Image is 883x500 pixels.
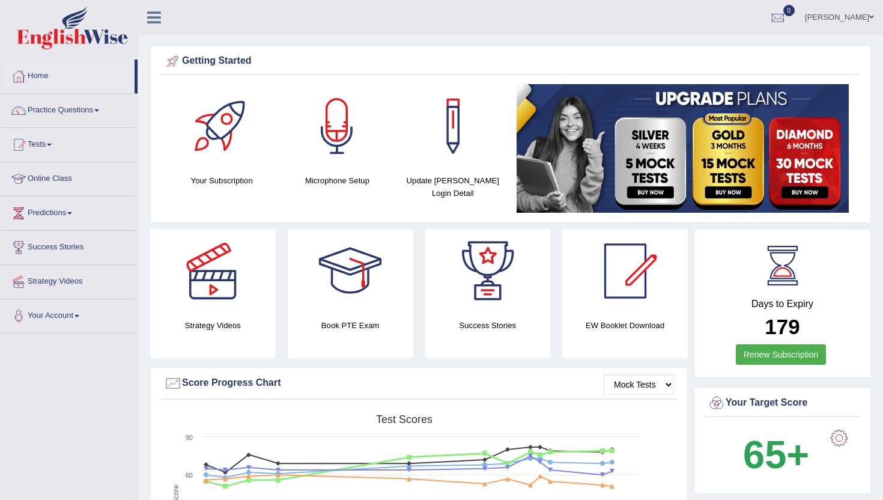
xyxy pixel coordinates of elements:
[401,174,505,200] h4: Update [PERSON_NAME] Login Detail
[1,299,138,329] a: Your Account
[1,128,138,158] a: Tests
[164,52,857,70] div: Getting Started
[1,94,138,124] a: Practice Questions
[285,174,389,187] h4: Microphone Setup
[1,59,135,90] a: Home
[562,319,688,332] h4: EW Booklet Download
[164,374,674,392] div: Score Progress Chart
[708,299,857,309] h4: Days to Expiry
[170,174,273,187] h4: Your Subscription
[376,413,432,425] tspan: Test scores
[765,315,800,338] b: 179
[708,394,857,412] div: Your Target Score
[743,433,809,477] b: 65+
[517,84,849,213] img: small5.jpg
[783,5,795,16] span: 0
[186,472,193,479] text: 60
[1,197,138,227] a: Predictions
[425,319,551,332] h4: Success Stories
[1,162,138,192] a: Online Class
[1,231,138,261] a: Success Stories
[288,319,413,332] h4: Book PTE Exam
[186,434,193,441] text: 90
[736,344,827,365] a: Renew Subscription
[1,265,138,295] a: Strategy Videos
[150,319,276,332] h4: Strategy Videos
